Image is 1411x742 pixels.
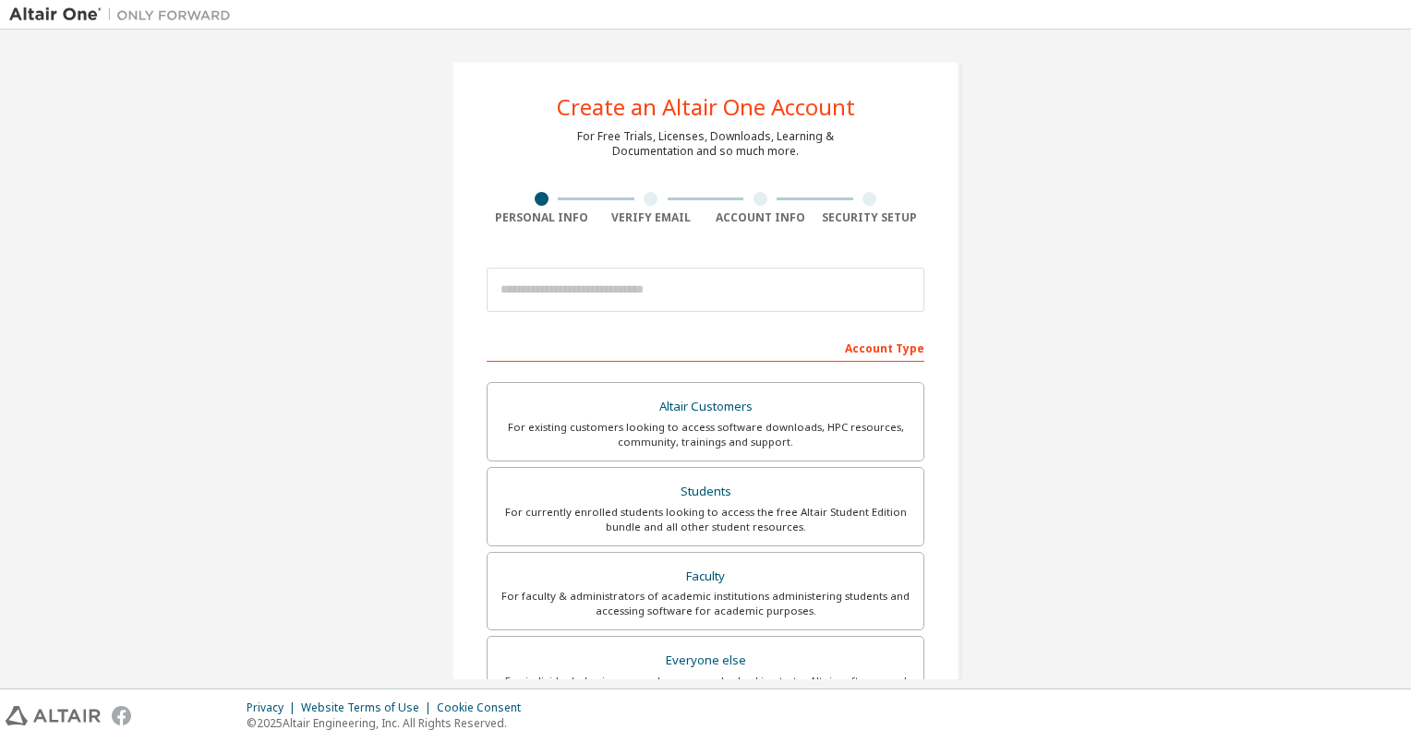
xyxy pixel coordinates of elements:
div: For individuals, businesses and everyone else looking to try Altair software and explore our prod... [499,674,912,703]
div: Verify Email [597,210,706,225]
div: Faculty [499,564,912,590]
div: For existing customers looking to access software downloads, HPC resources, community, trainings ... [499,420,912,449]
div: Account Type [487,332,924,362]
div: Cookie Consent [437,700,532,715]
div: Personal Info [487,210,597,225]
div: Students [499,479,912,505]
p: © 2025 Altair Engineering, Inc. All Rights Reserved. [247,715,532,731]
div: For faculty & administrators of academic institutions administering students and accessing softwa... [499,589,912,618]
div: Create an Altair One Account [557,96,855,118]
div: Security Setup [815,210,925,225]
div: For currently enrolled students looking to access the free Altair Student Edition bundle and all ... [499,505,912,534]
div: Account Info [705,210,815,225]
div: Everyone else [499,648,912,674]
div: Altair Customers [499,394,912,420]
img: facebook.svg [112,706,131,725]
img: Altair One [9,6,240,24]
div: Privacy [247,700,301,715]
img: altair_logo.svg [6,706,101,725]
div: For Free Trials, Licenses, Downloads, Learning & Documentation and so much more. [577,129,834,159]
div: Website Terms of Use [301,700,437,715]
